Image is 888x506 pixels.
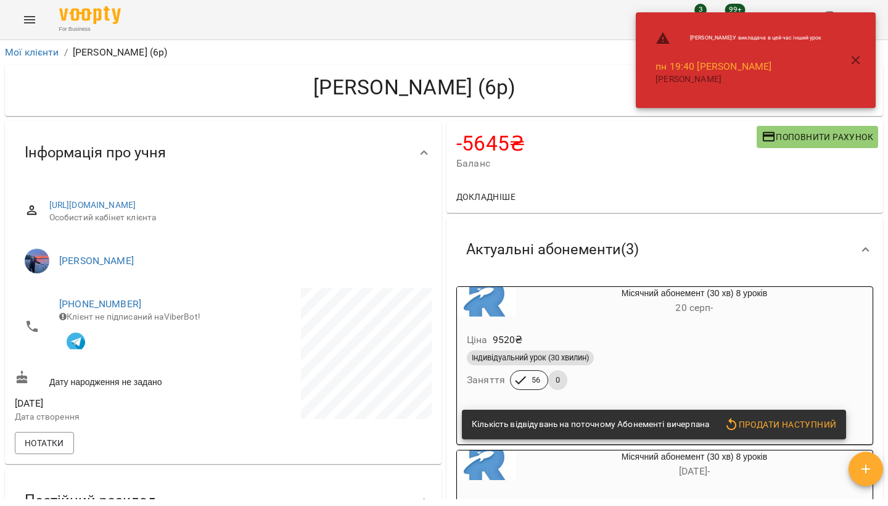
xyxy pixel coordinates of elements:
[25,249,49,273] img: Стельмах Ірина Вікторівна
[456,189,516,204] span: Докладніше
[5,121,442,185] div: Інформація про учня
[59,298,141,310] a: [PHONE_NUMBER]
[656,60,771,72] a: пн 19:40 [PERSON_NAME]
[757,126,878,148] button: Поповнити рахунок
[524,375,548,386] span: 56
[59,312,200,321] span: Клієнт не підписаний на ViberBot!
[12,368,223,391] div: Дату народження не задано
[25,436,64,450] span: Нотатки
[467,371,505,389] h6: Заняття
[446,218,883,281] div: Актуальні абонементи(3)
[762,130,873,144] span: Поповнити рахунок
[59,6,121,24] img: Voopty Logo
[694,4,707,16] span: 3
[516,287,873,317] div: Місячний абонемент (30 хв) 8 уроків
[15,75,815,100] h4: [PERSON_NAME] (6р)
[456,131,757,156] h4: -5645 ₴
[656,73,821,86] p: [PERSON_NAME]
[73,45,168,60] p: [PERSON_NAME] (6р)
[467,331,488,349] h6: Ціна
[516,450,873,480] div: Місячний абонемент (30 хв) 8 уроків
[675,302,713,313] span: 20 серп -
[457,287,516,317] div: Місячний абонемент (30 хв) 8 уроків
[679,465,710,477] span: [DATE] -
[25,143,166,162] span: Інформація про учня
[15,396,221,411] span: [DATE]
[15,432,74,454] button: Нотатки
[64,45,68,60] li: /
[451,186,520,208] button: Докладніше
[59,255,134,267] a: [PERSON_NAME]
[466,240,639,259] span: Актуальні абонементи ( 3 )
[59,25,121,33] span: For Business
[67,333,85,351] img: Telegram
[456,156,757,171] span: Баланс
[5,46,59,58] a: Мої клієнти
[5,45,883,60] nav: breadcrumb
[457,287,873,405] button: Місячний абонемент (30 хв) 8 уроків20 серп- Ціна9520₴Індивідуальний урок (30 хвилин)Заняття560
[15,5,44,35] button: Menu
[49,212,422,224] span: Особистий кабінет клієнта
[724,417,836,432] span: Продати наступний
[49,200,136,210] a: [URL][DOMAIN_NAME]
[646,26,831,51] li: [PERSON_NAME] : У викладача в цей час інший урок
[548,375,567,386] span: 0
[15,411,221,423] p: Дата створення
[493,333,523,347] p: 9520 ₴
[719,413,841,436] button: Продати наступний
[59,323,92,357] button: Клієнт підписаний на VooptyBot
[725,4,746,16] span: 99+
[467,352,594,363] span: Індивідуальний урок (30 хвилин)
[472,413,709,436] div: Кількість відвідувань на поточному Абонементі вичерпана
[457,450,516,480] div: Місячний абонемент (30 хв) 8 уроків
